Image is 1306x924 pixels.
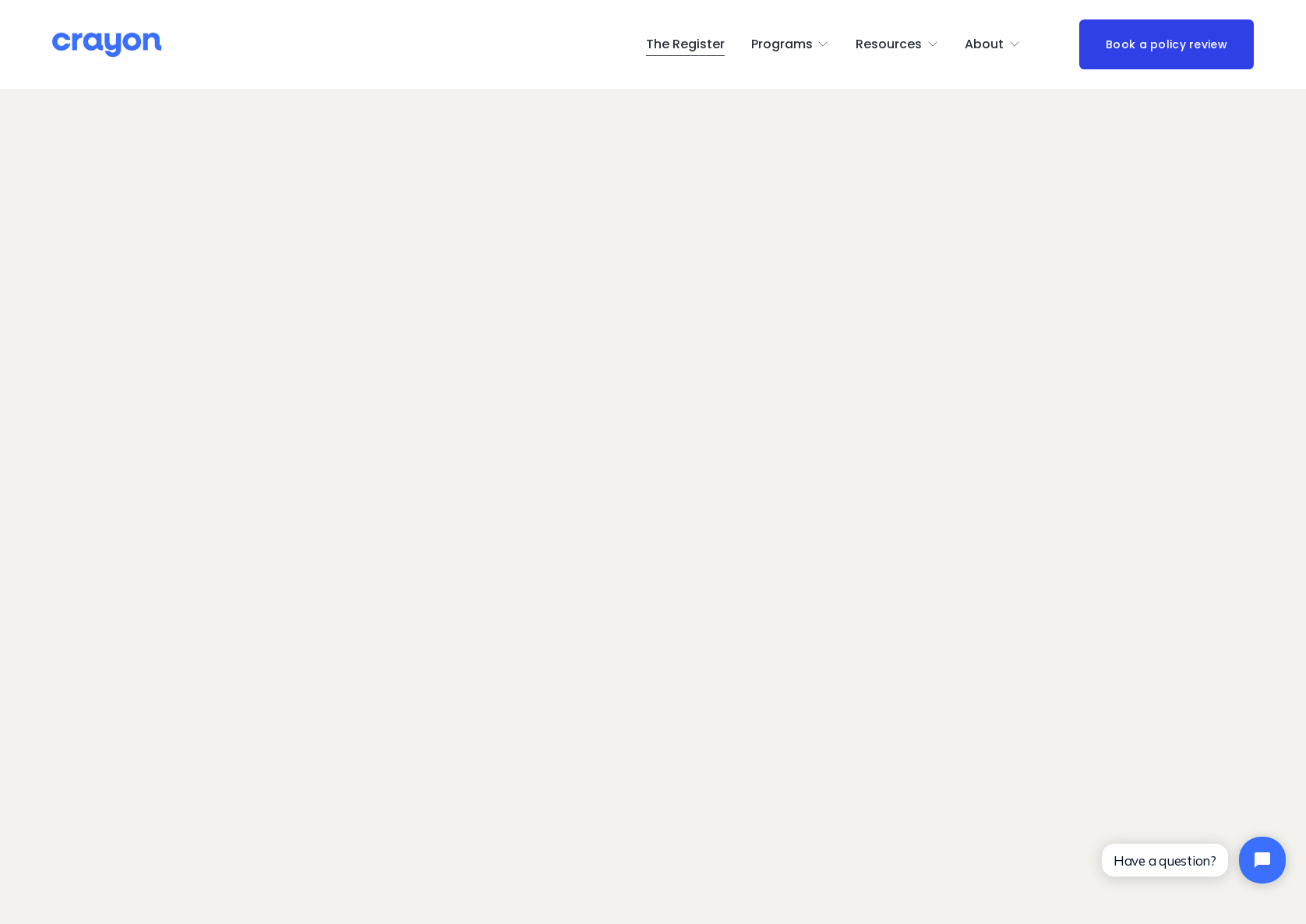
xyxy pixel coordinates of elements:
[751,32,830,57] a: folder dropdown
[751,34,813,56] span: Programs
[1089,823,1299,897] iframe: Tidio Chat
[965,32,1021,57] a: folder dropdown
[856,34,922,56] span: Resources
[52,31,161,58] img: Crayon
[646,32,725,57] a: The Register
[1079,19,1254,69] a: Book a policy review
[965,34,1004,56] span: About
[856,32,939,57] a: folder dropdown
